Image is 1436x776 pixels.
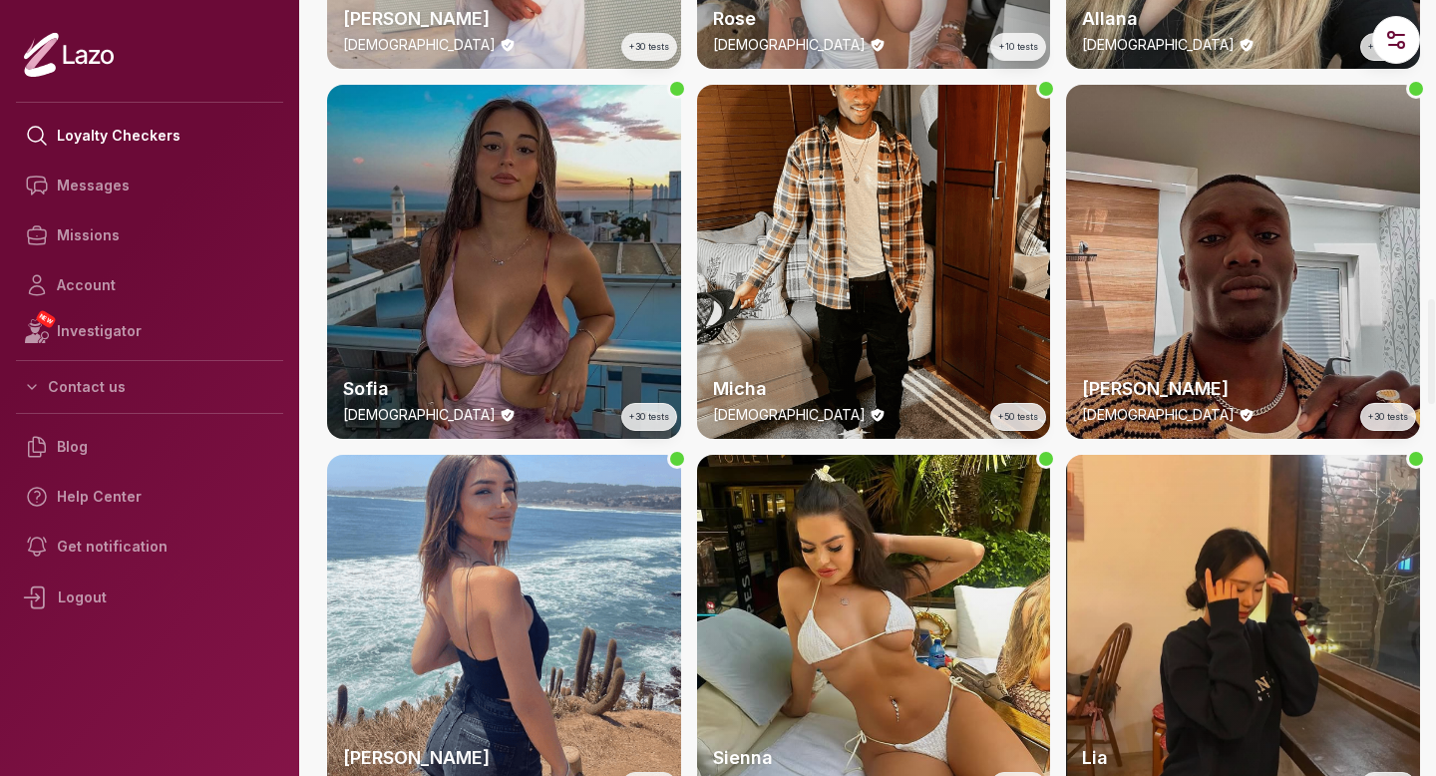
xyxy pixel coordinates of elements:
[327,85,681,439] img: checker
[1066,85,1420,439] img: checker
[713,405,866,425] p: [DEMOGRAPHIC_DATA]
[16,369,283,405] button: Contact us
[16,522,283,572] a: Get notification
[1082,405,1235,425] p: [DEMOGRAPHIC_DATA]
[697,85,1051,439] a: thumbcheckerMicha[DEMOGRAPHIC_DATA]+50 tests
[343,375,665,403] h2: Sofia
[16,111,283,161] a: Loyalty Checkers
[1082,375,1404,403] h2: [PERSON_NAME]
[327,85,681,439] a: thumbcheckerSofia[DEMOGRAPHIC_DATA]+30 tests
[999,40,1038,54] span: +10 tests
[343,405,496,425] p: [DEMOGRAPHIC_DATA]
[16,310,283,352] a: NEWInvestigator
[629,40,669,54] span: +30 tests
[343,35,496,55] p: [DEMOGRAPHIC_DATA]
[713,5,1035,33] h2: Rose
[1082,5,1404,33] h2: Allana
[1082,35,1235,55] p: [DEMOGRAPHIC_DATA]
[629,410,669,424] span: +30 tests
[1368,410,1408,424] span: +30 tests
[16,260,283,310] a: Account
[1082,744,1404,772] h2: Lia
[35,309,57,329] span: NEW
[16,161,283,210] a: Messages
[713,35,866,55] p: [DEMOGRAPHIC_DATA]
[16,210,283,260] a: Missions
[16,472,283,522] a: Help Center
[16,572,283,623] div: Logout
[343,744,665,772] h2: [PERSON_NAME]
[998,410,1038,424] span: +50 tests
[343,5,665,33] h2: [PERSON_NAME]
[697,85,1051,439] img: checker
[1066,85,1420,439] a: thumbchecker[PERSON_NAME][DEMOGRAPHIC_DATA]+30 tests
[713,375,1035,403] h2: Micha
[16,422,283,472] a: Blog
[713,744,1035,772] h2: Sienna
